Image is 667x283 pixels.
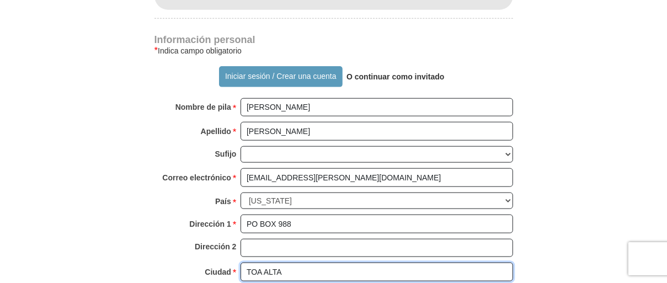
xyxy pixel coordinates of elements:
font: Dirección 1 [189,220,231,228]
font: Dirección 2 [195,242,236,251]
font: Información personal [154,34,255,45]
font: Correo electrónico [162,173,231,182]
font: Sufijo [215,149,237,158]
button: Iniciar sesión / Crear una cuenta [219,66,343,87]
font: Ciudad [205,268,231,276]
font: O continuar como invitado [346,72,444,81]
font: País [215,197,231,206]
font: Indica campo obligatorio [158,46,242,55]
font: Iniciar sesión / Crear una cuenta [225,72,337,81]
font: Apellido [201,127,231,136]
font: Nombre de pila [175,103,231,111]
